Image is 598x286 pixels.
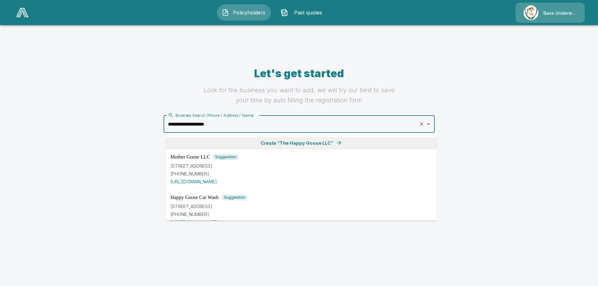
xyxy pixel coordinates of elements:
a: [URL][DOMAIN_NAME] [170,179,217,184]
button: Past quotes IconPast quotes [276,4,330,21]
h4: Let's get started [200,67,399,80]
span: Past quotes [291,9,325,16]
p: [STREET_ADDRESS] [170,203,432,210]
p: [PHONE_NUMBER] [170,211,432,218]
p: [STREET_ADDRESS] [170,163,432,169]
span: Suggestion [221,194,248,201]
span: Mother Goose LLC [170,154,210,159]
img: Past quotes Icon [281,9,288,16]
h6: Look for the business you want to add, we will try our best to save your time by auto filling the... [200,85,399,105]
span: Happy Goose Car Wash [170,195,219,200]
a: [URL][DOMAIN_NAME] [170,219,217,225]
img: Policyholders Icon [222,9,229,16]
img: AA Logo [16,8,29,17]
div: Business Search (Phone / Address / Name) [168,112,254,118]
span: Suggestion [213,154,239,160]
p: [PHONE_NUMBER] [170,170,432,177]
span: Policyholders [232,9,266,16]
span: Create “ The Happy Goose LLC ” [261,140,333,147]
button: Policyholders IconPolicyholders [217,4,271,21]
